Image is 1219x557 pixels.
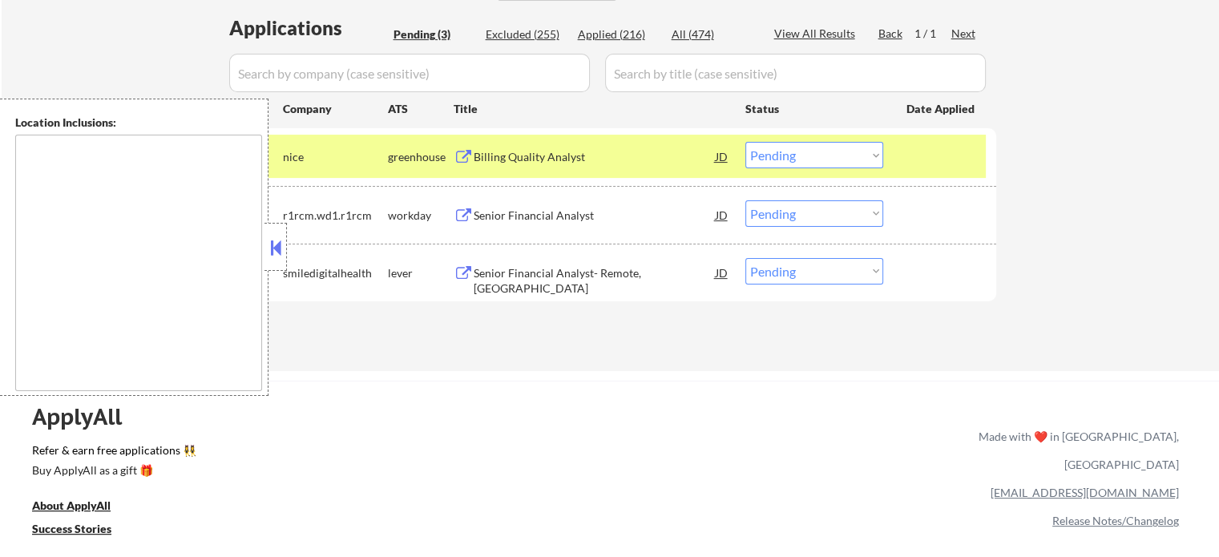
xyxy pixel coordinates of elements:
div: ATS [388,101,454,117]
input: Search by company (case sensitive) [229,54,590,92]
div: Location Inclusions: [15,115,262,131]
input: Search by title (case sensitive) [605,54,986,92]
div: smiledigitalhealth [283,265,388,281]
div: Company [283,101,388,117]
div: View All Results [774,26,860,42]
div: Next [951,26,977,42]
div: Pending (3) [394,26,474,42]
div: r1rcm.wd1.r1rcm [283,208,388,224]
div: Excluded (255) [486,26,566,42]
u: Success Stories [32,522,111,535]
div: ApplyAll [32,403,140,430]
div: workday [388,208,454,224]
div: 1 / 1 [914,26,951,42]
div: Status [745,94,883,123]
div: JD [714,142,730,171]
div: JD [714,200,730,229]
a: [EMAIL_ADDRESS][DOMAIN_NAME] [991,486,1179,499]
div: Applied (216) [578,26,658,42]
a: Refer & earn free applications 👯‍♀️ [32,445,644,462]
div: Made with ❤️ in [GEOGRAPHIC_DATA], [GEOGRAPHIC_DATA] [972,422,1179,478]
div: nice [283,149,388,165]
div: Senior Financial Analyst [474,208,716,224]
div: greenhouse [388,149,454,165]
div: Senior Financial Analyst- Remote, [GEOGRAPHIC_DATA] [474,265,716,297]
a: Success Stories [32,520,133,540]
div: Buy ApplyAll as a gift 🎁 [32,465,192,476]
div: Applications [229,18,388,38]
div: All (474) [672,26,752,42]
div: JD [714,258,730,287]
div: Title [454,101,730,117]
a: About ApplyAll [32,497,133,517]
div: Billing Quality Analyst [474,149,716,165]
a: Buy ApplyAll as a gift 🎁 [32,462,192,482]
div: lever [388,265,454,281]
a: Release Notes/Changelog [1052,514,1179,527]
u: About ApplyAll [32,498,111,512]
div: Back [878,26,904,42]
div: Date Applied [906,101,977,117]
